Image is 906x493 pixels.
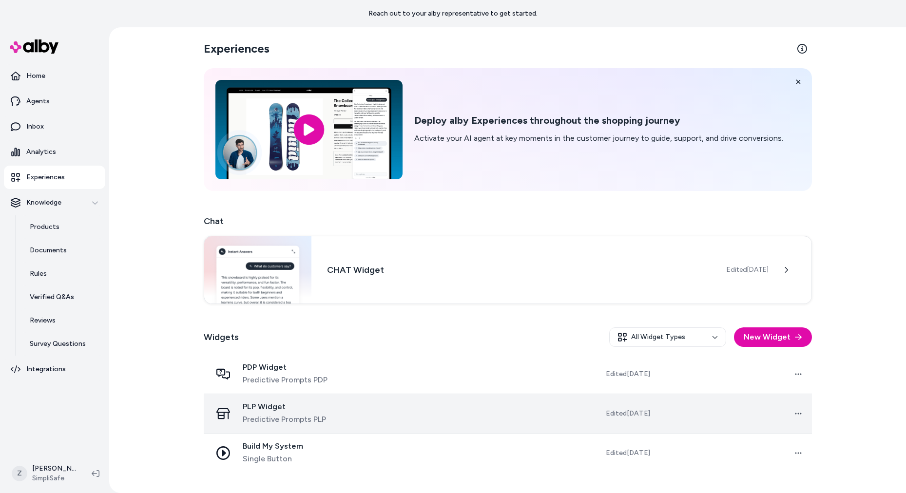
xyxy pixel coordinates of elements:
[243,453,303,465] span: Single Button
[30,222,59,232] p: Products
[4,191,105,214] button: Knowledge
[20,332,105,356] a: Survey Questions
[6,458,84,489] button: Z[PERSON_NAME]SimpliSafe
[4,358,105,381] a: Integrations
[30,292,74,302] p: Verified Q&As
[20,239,105,262] a: Documents
[4,64,105,88] a: Home
[243,362,328,372] span: PDP Widget
[243,402,326,412] span: PLP Widget
[20,262,105,285] a: Rules
[26,172,65,182] p: Experiences
[20,215,105,239] a: Products
[20,309,105,332] a: Reviews
[734,327,812,347] button: New Widget
[243,374,328,386] span: Predictive Prompts PDP
[204,41,270,57] h2: Experiences
[204,330,239,344] h2: Widgets
[12,466,27,481] span: Z
[4,90,105,113] a: Agents
[26,71,45,81] p: Home
[32,464,76,474] p: [PERSON_NAME]
[4,115,105,138] a: Inbox
[204,214,812,228] h2: Chat
[26,198,61,208] p: Knowledge
[727,265,769,275] span: Edited [DATE]
[30,316,56,325] p: Reviews
[20,285,105,309] a: Verified Q&As
[26,364,66,374] p: Integrations
[243,441,303,451] span: Build My System
[414,133,783,144] p: Activate your AI agent at key moments in the customer journey to guide, support, and drive conver...
[4,140,105,164] a: Analytics
[30,339,86,349] p: Survey Questions
[10,39,58,54] img: alby Logo
[327,263,711,277] h3: CHAT Widget
[30,246,67,255] p: Documents
[368,9,538,19] p: Reach out to your alby representative to get started.
[606,409,650,418] span: Edited [DATE]
[26,96,50,106] p: Agents
[4,166,105,189] a: Experiences
[32,474,76,483] span: SimpliSafe
[26,122,44,132] p: Inbox
[243,414,326,425] span: Predictive Prompts PLP
[26,147,56,157] p: Analytics
[204,236,312,303] img: Chat widget
[414,114,783,127] h2: Deploy alby Experiences throughout the shopping journey
[606,448,650,458] span: Edited [DATE]
[30,269,47,279] p: Rules
[609,327,726,347] button: All Widget Types
[606,369,650,379] span: Edited [DATE]
[204,236,812,304] a: Chat widgetCHAT WidgetEdited[DATE]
